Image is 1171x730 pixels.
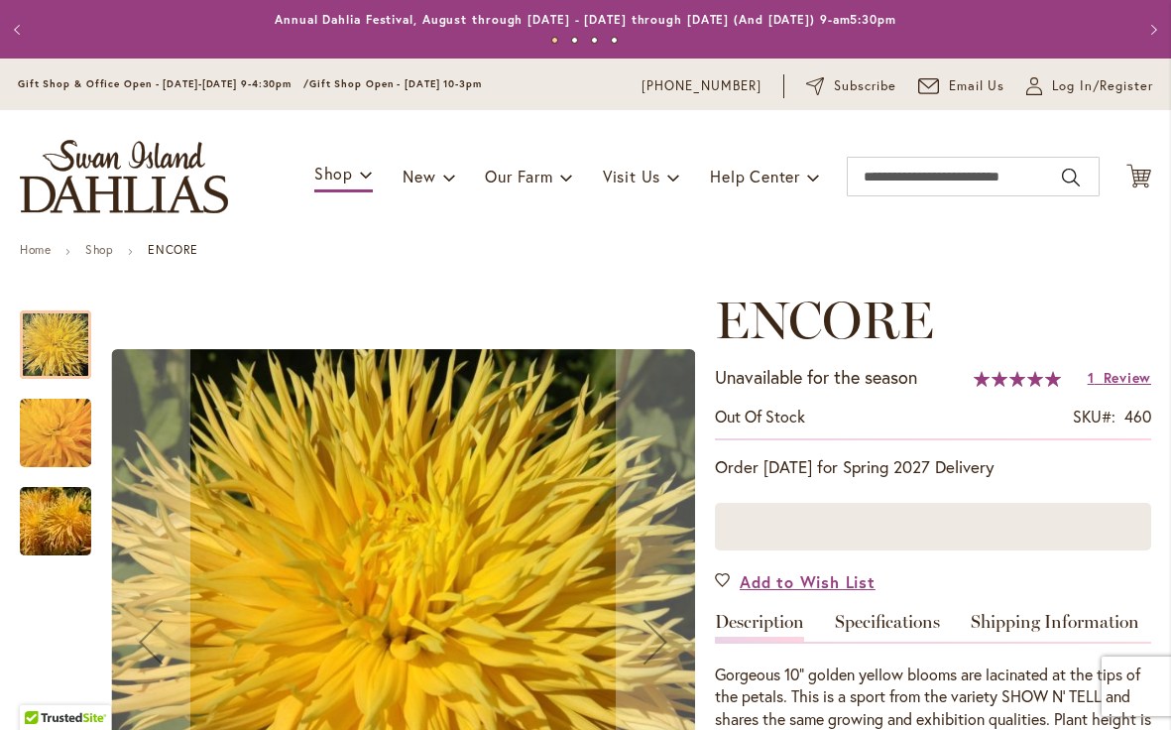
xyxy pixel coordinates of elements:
a: Shop [85,242,113,257]
div: ENCORE [20,379,111,467]
a: [PHONE_NUMBER] [642,76,761,96]
span: Our Farm [485,166,552,186]
div: Availability [715,406,805,428]
span: Subscribe [834,76,896,96]
a: Specifications [835,613,940,642]
div: 100% [974,371,1061,387]
a: Description [715,613,804,642]
div: ENCORE [20,291,111,379]
button: 4 of 4 [611,37,618,44]
span: Shop [314,163,353,183]
div: 460 [1124,406,1151,428]
button: 2 of 4 [571,37,578,44]
strong: SKU [1073,406,1115,426]
p: Order [DATE] for Spring 2027 Delivery [715,455,1151,479]
a: Log In/Register [1026,76,1153,96]
span: Visit Us [603,166,660,186]
a: Home [20,242,51,257]
a: Add to Wish List [715,570,876,593]
span: New [403,166,435,186]
a: 1 Review [1088,368,1151,387]
span: Help Center [710,166,800,186]
button: Next [1131,10,1171,50]
span: Log In/Register [1052,76,1153,96]
a: Subscribe [806,76,896,96]
button: 1 of 4 [551,37,558,44]
span: Review [1104,368,1151,387]
p: Unavailable for the season [715,365,917,391]
span: 1 [1088,368,1095,387]
span: Out of stock [715,406,805,426]
span: ENCORE [715,289,934,351]
a: store logo [20,140,228,213]
span: Gift Shop Open - [DATE] 10-3pm [309,77,482,90]
div: ENCORE [20,467,91,555]
a: Annual Dahlia Festival, August through [DATE] - [DATE] through [DATE] (And [DATE]) 9-am5:30pm [275,12,896,27]
strong: ENCORE [148,242,198,257]
iframe: Launch Accessibility Center [15,660,70,715]
span: Email Us [949,76,1005,96]
span: Gift Shop & Office Open - [DATE]-[DATE] 9-4:30pm / [18,77,309,90]
span: Add to Wish List [740,570,876,593]
a: Email Us [918,76,1005,96]
button: 3 of 4 [591,37,598,44]
a: Shipping Information [971,613,1139,642]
